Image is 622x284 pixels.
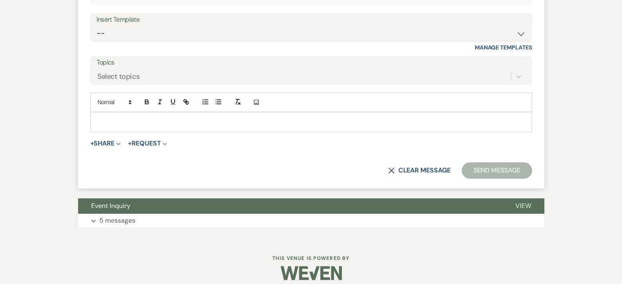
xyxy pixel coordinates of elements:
button: Share [90,140,121,147]
button: Event Inquiry [78,198,502,214]
span: View [515,201,531,210]
button: Request [128,140,167,147]
p: 5 messages [99,215,135,226]
div: Select topics [97,71,140,82]
label: Topics [97,57,526,69]
span: + [90,140,94,147]
button: View [502,198,544,214]
a: Manage Templates [475,44,532,51]
button: Clear message [388,167,450,174]
div: Insert Template [97,14,526,26]
span: Event Inquiry [91,201,130,210]
span: + [128,140,132,147]
button: 5 messages [78,214,544,228]
button: Send Message [462,162,532,179]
